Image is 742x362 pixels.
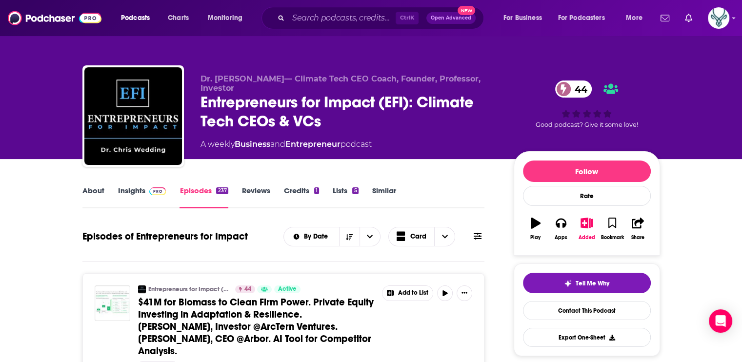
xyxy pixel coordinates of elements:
[574,211,599,246] button: Added
[201,139,372,150] div: A weekly podcast
[708,7,729,29] button: Show profile menu
[235,140,270,149] a: Business
[514,74,660,135] div: 44Good podcast? Give it some love!
[242,186,270,208] a: Reviews
[396,12,419,24] span: Ctrl K
[216,187,228,194] div: 237
[431,16,471,20] span: Open Advanced
[121,11,150,25] span: Podcasts
[288,10,396,26] input: Search podcasts, credits, & more...
[284,186,319,208] a: Credits1
[274,285,301,293] a: Active
[304,233,331,240] span: By Date
[708,7,729,29] img: User Profile
[278,284,297,294] span: Active
[708,7,729,29] span: Logged in as sablestrategy
[523,186,651,206] div: Rate
[138,296,374,357] span: $41M for Biomass to Clean Firm Power. Private Equity Investing in Adaptation & Resilience. [PERSO...
[523,273,651,293] button: tell me why sparkleTell Me Why
[148,285,229,293] a: Entrepreneurs for Impact (EFI): Climate Tech CEOs & VCs
[270,140,285,149] span: and
[271,7,493,29] div: Search podcasts, credits, & more...
[536,121,638,128] span: Good podcast? Give it some love!
[548,211,574,246] button: Apps
[168,11,189,25] span: Charts
[352,187,358,194] div: 5
[82,230,248,242] h1: Episodes of Entrepreneurs for Impact
[458,6,475,15] span: New
[709,309,732,333] div: Open Intercom Messenger
[681,10,696,26] a: Show notifications dropdown
[372,186,396,208] a: Similar
[333,186,358,208] a: Lists5
[457,285,472,301] button: Show More Button
[565,80,592,98] span: 44
[82,186,104,208] a: About
[114,10,162,26] button: open menu
[530,235,541,241] div: Play
[398,289,428,297] span: Add to List
[410,233,426,240] span: Card
[138,285,146,293] img: Entrepreneurs for Impact (EFI): Climate Tech CEOs & VCs
[555,235,567,241] div: Apps
[388,227,456,246] button: Choose View
[339,227,360,246] button: Sort Direction
[201,74,481,93] span: Dr. [PERSON_NAME]— Climate Tech CEO Coach, Founder, Professor, Investor
[283,227,381,246] h2: Choose List sort
[201,10,255,26] button: open menu
[360,227,380,246] button: open menu
[8,9,101,27] img: Podchaser - Follow, Share and Rate Podcasts
[208,11,242,25] span: Monitoring
[555,80,592,98] a: 44
[285,140,341,149] a: Entrepreneur
[631,235,644,241] div: Share
[244,284,251,294] span: 44
[284,233,339,240] button: open menu
[138,296,375,357] a: $41M for Biomass to Clean Firm Power. Private Equity Investing in Adaptation & Resilience. [PERSO...
[426,12,476,24] button: Open AdvancedNew
[564,280,572,287] img: tell me why sparkle
[619,10,655,26] button: open menu
[84,67,182,165] img: Entrepreneurs for Impact (EFI): Climate Tech CEOs & VCs
[576,280,609,287] span: Tell Me Why
[523,301,651,320] a: Contact This Podcast
[180,186,228,208] a: Episodes237
[118,186,166,208] a: InsightsPodchaser Pro
[626,11,642,25] span: More
[149,187,166,195] img: Podchaser Pro
[558,11,605,25] span: For Podcasters
[161,10,195,26] a: Charts
[314,187,319,194] div: 1
[601,235,623,241] div: Bookmark
[523,161,651,182] button: Follow
[600,211,625,246] button: Bookmark
[235,285,255,293] a: 44
[552,10,619,26] button: open menu
[579,235,595,241] div: Added
[497,10,554,26] button: open menu
[382,286,433,301] button: Show More Button
[503,11,542,25] span: For Business
[523,328,651,347] button: Export One-Sheet
[657,10,673,26] a: Show notifications dropdown
[523,211,548,246] button: Play
[625,211,650,246] button: Share
[95,285,130,321] img: $41M for Biomass to Clean Firm Power. Private Equity Investing in Adaptation & Resilience. Murray...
